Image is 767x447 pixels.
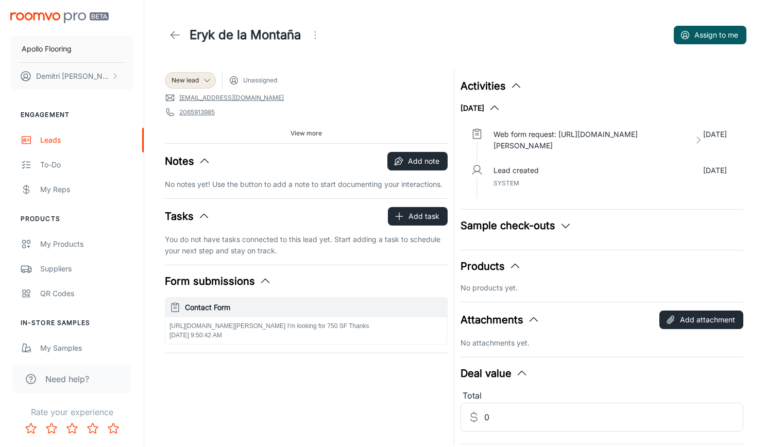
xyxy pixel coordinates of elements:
p: [DATE] [703,165,727,176]
a: 2065913985 [179,108,215,117]
div: My Samples [40,342,133,354]
button: Add task [388,207,448,226]
button: Rate 5 star [103,418,124,439]
button: Add note [387,152,448,170]
button: Tasks [165,209,210,224]
button: Notes [165,153,211,169]
span: Need help? [45,373,89,385]
button: Rate 2 star [41,418,62,439]
button: Deal value [461,366,528,381]
input: Estimated deal value [484,403,743,432]
button: View more [286,126,326,141]
p: You do not have tasks connected to this lead yet. Start adding a task to schedule your next step ... [165,234,448,256]
p: Apollo Flooring [22,43,72,55]
div: Leads [40,134,133,146]
button: Demitri [PERSON_NAME] [10,63,133,90]
p: Lead created [493,165,539,176]
button: Open menu [305,25,326,45]
p: Rate your experience [8,406,135,418]
span: System [493,179,519,187]
button: Form submissions [165,273,271,289]
div: My Products [40,238,133,250]
span: View more [291,129,322,138]
button: Rate 1 star [21,418,41,439]
button: Attachments [461,312,540,328]
p: [DATE] [703,129,727,151]
div: Suppliers [40,263,133,274]
p: [URL][DOMAIN_NAME][PERSON_NAME] I'm looking for 750 SF Thanks [169,321,443,331]
button: Add attachment [659,311,743,329]
span: [DATE] 9:50:42 AM [169,332,222,339]
p: No attachments yet. [461,337,743,349]
p: Demitri [PERSON_NAME] [36,71,109,82]
span: Unassigned [243,76,277,85]
div: Total [461,389,743,403]
div: My Reps [40,184,133,195]
div: QR Codes [40,288,133,299]
div: To-do [40,159,133,170]
h6: Contact Form [185,302,443,313]
p: Web form request: [URL][DOMAIN_NAME][PERSON_NAME] [493,129,689,151]
button: Rate 3 star [62,418,82,439]
button: [DATE] [461,102,501,114]
p: No notes yet! Use the button to add a note to start documenting your interactions. [165,179,448,190]
div: New lead [165,72,216,89]
h1: Eryk de la Montaña [190,26,301,44]
button: Rate 4 star [82,418,103,439]
img: Roomvo PRO Beta [10,12,109,23]
a: [EMAIL_ADDRESS][DOMAIN_NAME] [179,93,284,102]
button: Activities [461,78,522,94]
button: Contact Form[URL][DOMAIN_NAME][PERSON_NAME] I'm looking for 750 SF Thanks[DATE] 9:50:42 AM [165,298,447,344]
button: Products [461,259,521,274]
button: Sample check-outs [461,218,572,233]
button: Apollo Flooring [10,36,133,62]
button: Assign to me [674,26,746,44]
span: New lead [172,76,199,85]
p: No products yet. [461,282,743,294]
